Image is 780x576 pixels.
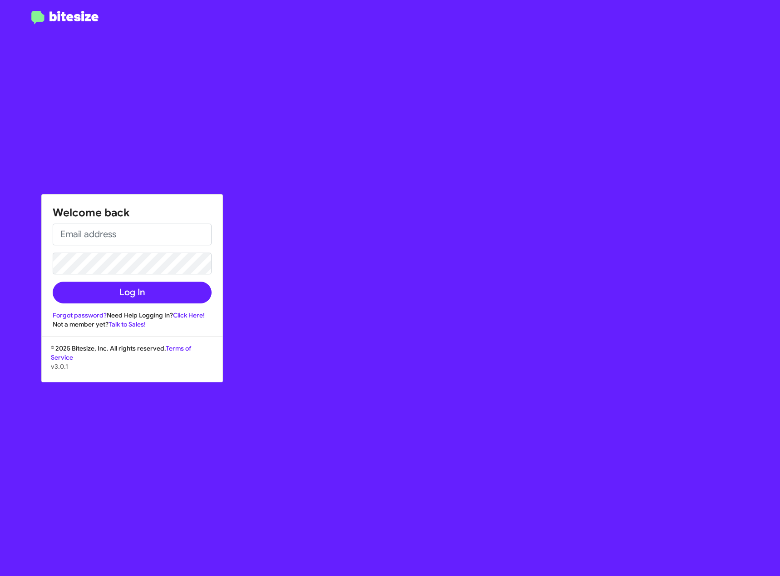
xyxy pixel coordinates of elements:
a: Click Here! [173,311,205,319]
input: Email address [53,224,212,245]
div: © 2025 Bitesize, Inc. All rights reserved. [42,344,222,382]
h1: Welcome back [53,205,212,220]
div: Need Help Logging In? [53,311,212,320]
div: Not a member yet? [53,320,212,329]
a: Forgot password? [53,311,107,319]
a: Talk to Sales! [109,320,146,328]
button: Log In [53,282,212,303]
p: v3.0.1 [51,362,213,371]
a: Terms of Service [51,344,191,361]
